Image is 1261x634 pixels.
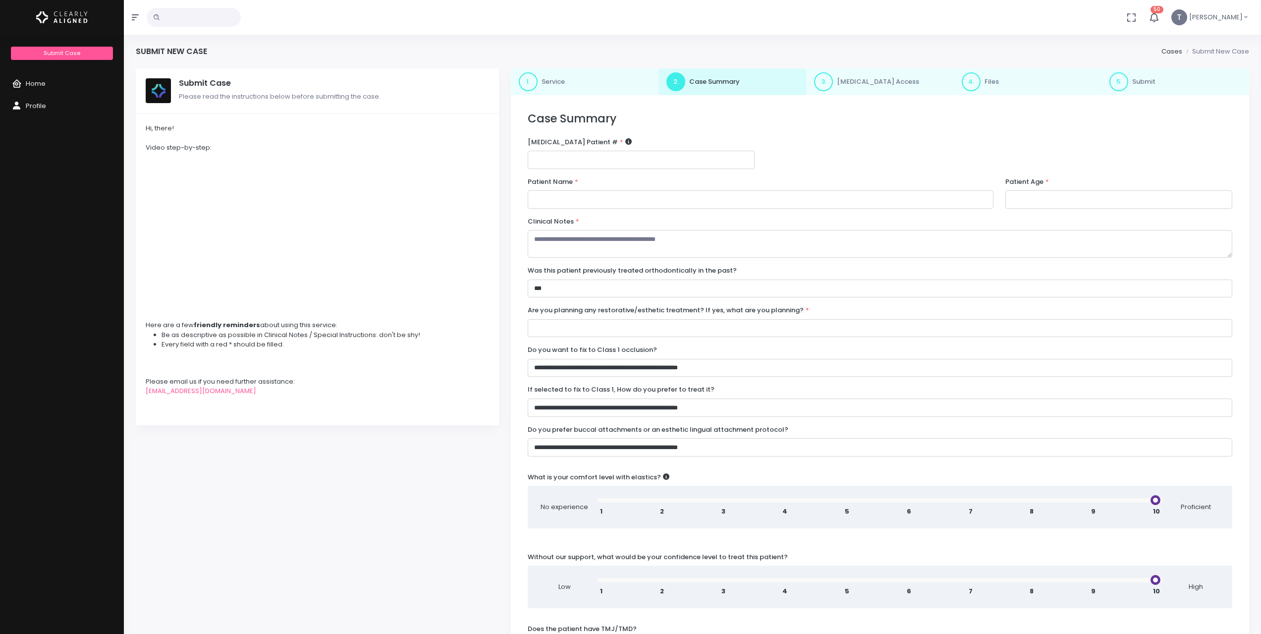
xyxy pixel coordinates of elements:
[26,101,46,111] span: Profile
[1101,68,1249,95] a: 5.Submit
[528,472,669,482] label: What is your comfort level with elastics?
[146,123,489,133] div: Hi, there!
[600,507,603,517] span: 1
[146,320,489,330] div: Here are a few about using this service:
[44,49,80,57] span: Submit Case
[1182,47,1249,57] li: Submit New Case
[962,72,981,91] span: 4.
[528,305,809,315] label: Are you planning any restorative/esthetic treatment? If yes, what are you planning?
[1091,586,1096,596] span: 9
[511,68,658,95] a: 1.Service
[194,320,260,330] strong: friendly reminders
[146,143,489,153] div: Video step-by-step:
[782,586,787,596] span: 4
[969,586,973,596] span: 7
[528,266,737,276] label: Was this patient previously treated orthodontically in the past?
[658,68,806,95] a: 2.Case Summary
[519,72,538,91] span: 1.
[1171,9,1187,25] span: T
[179,92,381,101] span: Please read the instructions below before submitting the case.
[528,345,657,355] label: Do you want to fix to Class 1 occlusion?
[146,386,256,396] a: [EMAIL_ADDRESS][DOMAIN_NAME]
[162,330,489,340] li: Be as descriptive as possible in Clinical Notes / Special Instructions: don't be shy!
[162,340,489,349] li: Every field with a red * should be filled.
[660,507,664,517] span: 2
[540,502,589,512] span: No experience
[600,586,603,596] span: 1
[969,507,973,517] span: 7
[179,78,489,88] h5: Submit Case
[666,72,685,91] span: 2.
[1030,507,1034,517] span: 8
[782,507,787,517] span: 4
[1151,6,1163,13] span: 50
[528,385,714,395] label: If selected to fix to Class 1, How do you prefer to treat it?
[721,507,725,517] span: 3
[660,586,664,596] span: 2
[528,552,788,562] label: Without our support, what would be your confidence level to treat this patient?
[528,425,788,435] label: Do you prefer buccal attachments or an esthetic lingual attachment protocol?
[907,507,911,517] span: 6
[721,586,725,596] span: 3
[1171,502,1220,512] span: Proficient
[528,177,578,187] label: Patient Name
[1171,582,1220,592] span: High
[36,7,88,28] img: Logo Horizontal
[907,586,911,596] span: 6
[1161,47,1182,56] a: Cases
[1189,12,1243,22] span: [PERSON_NAME]
[1091,507,1096,517] span: 9
[11,47,112,60] a: Submit Case
[1005,177,1049,187] label: Patient Age
[136,47,207,56] h4: Submit New Case
[1153,586,1160,596] span: 10
[845,507,849,517] span: 5
[528,112,1232,125] h3: Case Summary
[954,68,1101,95] a: 4.Files
[528,137,632,147] label: [MEDICAL_DATA] Patient #
[814,72,833,91] span: 3.
[26,79,46,88] span: Home
[1109,72,1128,91] span: 5.
[1030,586,1034,596] span: 8
[806,68,954,95] a: 3.[MEDICAL_DATA] Access
[528,217,579,227] label: Clinical Notes
[540,582,589,592] span: Low
[1153,507,1160,517] span: 10
[146,377,489,387] div: Please email us if you need further assistance:
[528,624,637,634] label: Does the patient have TMJ/TMD?
[845,586,849,596] span: 5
